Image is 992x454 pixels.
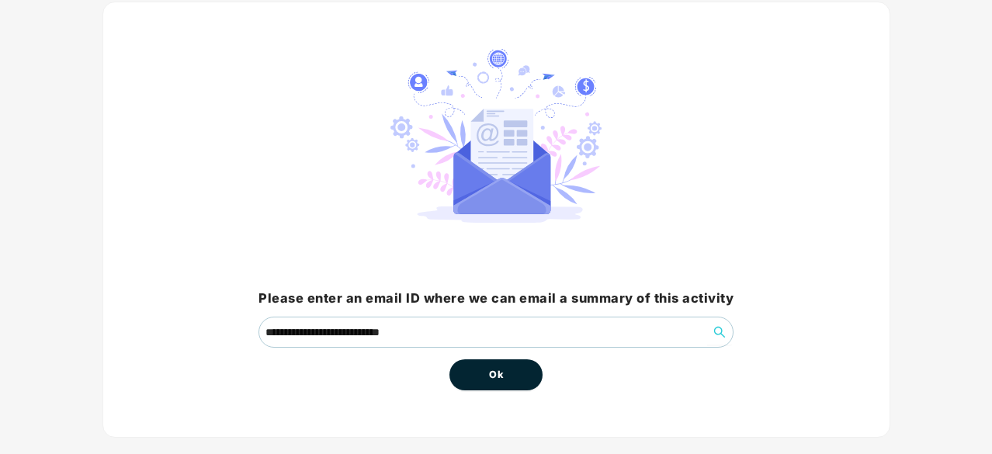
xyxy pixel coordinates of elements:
span: Ok [489,367,503,383]
img: svg+xml;base64,PHN2ZyB4bWxucz0iaHR0cDovL3d3dy53My5vcmcvMjAwMC9zdmciIHdpZHRoPSIyNzIuMjI0IiBoZWlnaH... [390,49,602,223]
h3: Please enter an email ID where we can email a summary of this activity [258,289,734,309]
button: search [707,320,732,345]
button: Ok [449,359,543,390]
span: search [707,326,732,338]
